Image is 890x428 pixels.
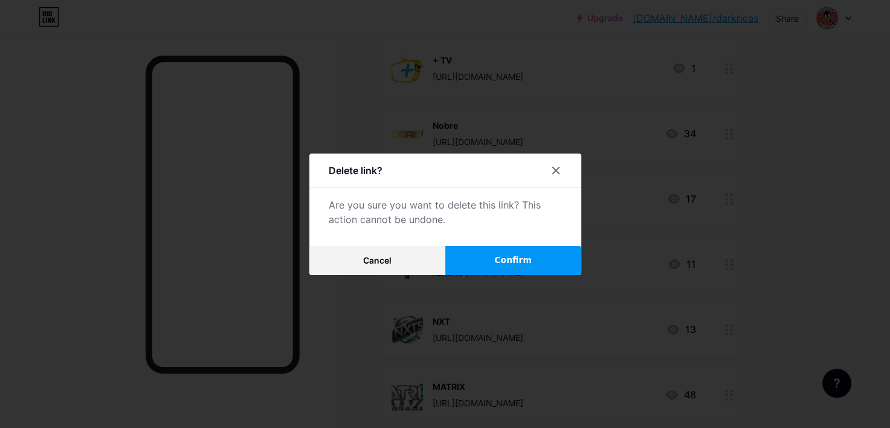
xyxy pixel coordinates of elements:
[363,255,392,265] span: Cancel
[494,254,532,267] span: Confirm
[309,246,445,275] button: Cancel
[329,198,562,227] div: Are you sure you want to delete this link? This action cannot be undone.
[329,163,382,178] div: Delete link?
[445,246,581,275] button: Confirm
